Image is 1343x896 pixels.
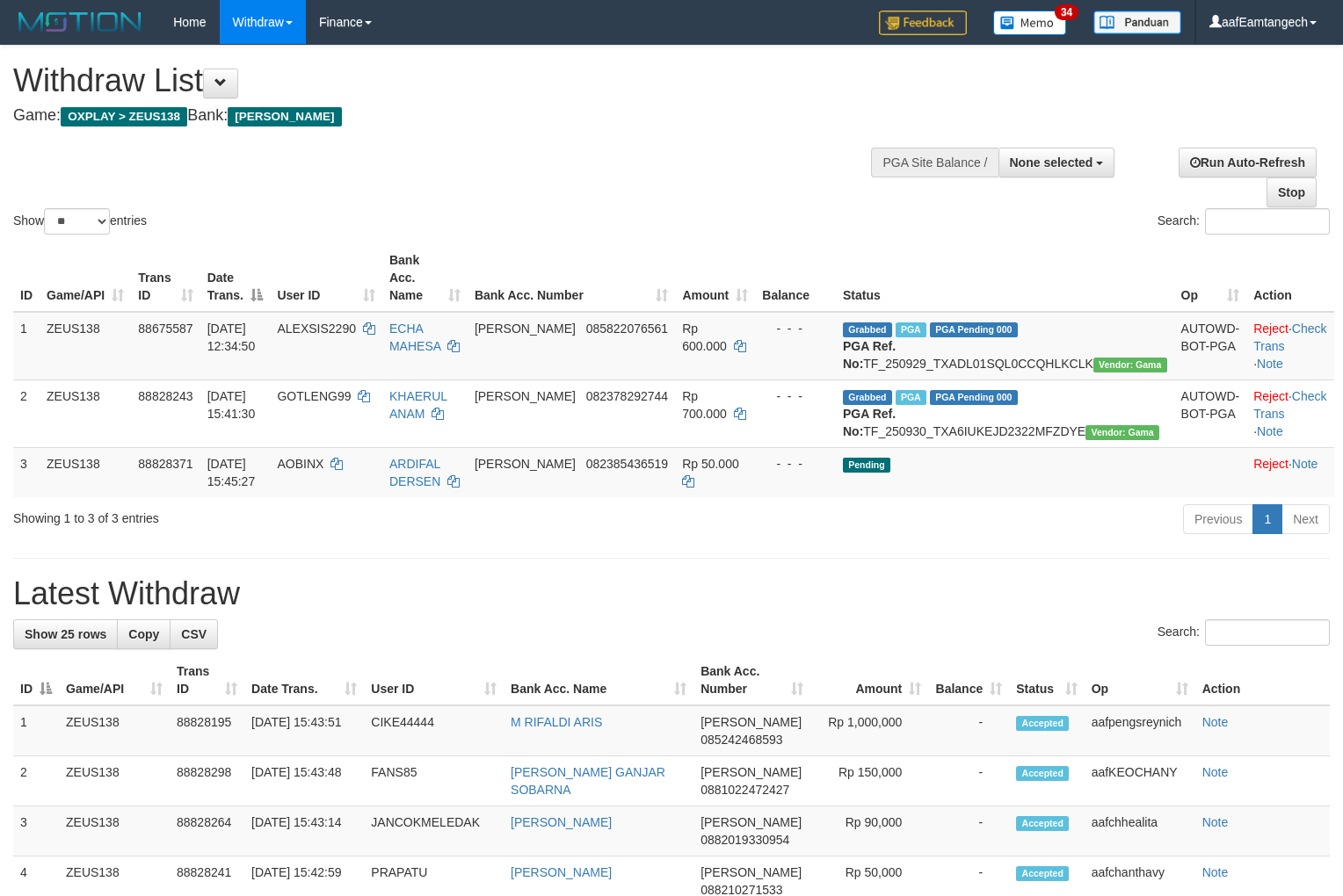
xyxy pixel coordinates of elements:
[228,107,341,126] span: [PERSON_NAME]
[170,619,218,649] a: CSV
[1202,865,1229,879] a: Note
[1085,425,1159,440] span: Vendor URL: https://trx31.1velocity.biz
[270,244,382,312] th: User ID: activate to sort column ascending
[843,390,892,405] span: Grabbed
[364,806,504,856] td: JANCOKMELEDAK
[896,322,926,337] span: Marked by aafpengsreynich
[13,208,147,235] label: Show entries
[810,705,928,756] td: Rp 1,000,000
[843,407,896,438] b: PGA Ref. No:
[389,322,440,353] a: ECHA MAHESA
[1281,504,1330,534] a: Next
[1010,155,1093,170] span: None selected
[468,244,675,312] th: Bank Acc. Number: activate to sort column ascending
[170,806,244,856] td: 88828264
[504,655,693,705] th: Bank Acc. Name: activate to sort column ascending
[59,806,170,856] td: ZEUS138
[1016,816,1069,831] span: Accepted
[475,457,576,471] span: [PERSON_NAME]
[170,756,244,806] td: 88828298
[1252,504,1282,534] a: 1
[207,457,256,488] span: [DATE] 15:45:27
[930,390,1018,405] span: PGA Pending
[1183,504,1253,534] a: Previous
[61,107,187,126] span: OXPLAY > ZEUS138
[200,244,271,312] th: Date Trans.: activate to sort column descending
[207,322,256,353] span: [DATE] 12:34:50
[843,458,890,473] span: Pending
[682,389,727,421] span: Rp 700.000
[1253,389,1326,421] a: Check Trans
[810,655,928,705] th: Amount: activate to sort column ascending
[13,244,40,312] th: ID
[13,312,40,380] td: 1
[511,715,602,729] a: M RIFALDI ARIS
[117,619,171,649] a: Copy
[13,806,59,856] td: 3
[693,655,810,705] th: Bank Acc. Number: activate to sort column ascending
[836,312,1174,380] td: TF_250929_TXADL01SQL0CCQHLKCLK
[1253,322,1326,353] a: Check Trans
[896,390,926,405] span: Marked by aafpengsreynich
[13,107,878,125] h4: Game: Bank:
[40,379,131,447] td: ZEUS138
[277,389,351,403] span: GOTLENG99
[13,619,118,649] a: Show 25 rows
[1009,655,1084,705] th: Status: activate to sort column ascending
[1292,457,1318,471] a: Note
[1174,244,1247,312] th: Op: activate to sort column ascending
[701,765,802,779] span: [PERSON_NAME]
[1246,379,1334,447] td: · ·
[1158,208,1330,235] label: Search:
[40,312,131,380] td: ZEUS138
[1179,148,1317,177] a: Run Auto-Refresh
[13,379,40,447] td: 2
[1205,619,1330,646] input: Search:
[1253,322,1289,336] a: Reject
[586,322,668,336] span: Copy 085822076561 to clipboard
[13,705,59,756] td: 1
[1202,715,1229,729] a: Note
[701,733,782,747] span: Copy 085242468593 to clipboard
[701,815,802,829] span: [PERSON_NAME]
[511,815,612,829] a: [PERSON_NAME]
[138,389,192,403] span: 88828243
[836,379,1174,447] td: TF_250930_TXA6IUKEJD2322MFZDYE
[1085,655,1195,705] th: Op: activate to sort column ascending
[1246,447,1334,497] td: ·
[701,783,789,797] span: Copy 0881022472427 to clipboard
[675,244,755,312] th: Amount: activate to sort column ascending
[59,756,170,806] td: ZEUS138
[1257,424,1283,438] a: Note
[1093,358,1167,372] span: Vendor URL: https://trx31.1velocity.biz
[836,244,1174,312] th: Status
[511,865,612,879] a: [PERSON_NAME]
[930,322,1018,337] span: PGA Pending
[871,148,998,177] div: PGA Site Balance /
[382,244,468,312] th: Bank Acc. Name: activate to sort column ascending
[1202,815,1229,829] a: Note
[1093,11,1181,34] img: panduan.png
[128,627,159,641] span: Copy
[928,806,1009,856] td: -
[364,756,504,806] td: FANS85
[755,244,836,312] th: Balance
[1246,244,1334,312] th: Action
[1016,766,1069,781] span: Accepted
[13,63,878,98] h1: Withdraw List
[682,322,727,353] span: Rp 600.000
[1174,379,1247,447] td: AUTOWD-BOT-PGA
[928,705,1009,756] td: -
[993,11,1067,35] img: Button%20Memo.svg
[701,715,802,729] span: [PERSON_NAME]
[13,756,59,806] td: 2
[810,756,928,806] td: Rp 150,000
[762,387,829,405] div: - - -
[475,322,576,336] span: [PERSON_NAME]
[59,705,170,756] td: ZEUS138
[277,322,356,336] span: ALEXSIS2290
[181,627,207,641] span: CSV
[879,11,967,35] img: Feedback.jpg
[682,457,739,471] span: Rp 50.000
[843,339,896,371] b: PGA Ref. No:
